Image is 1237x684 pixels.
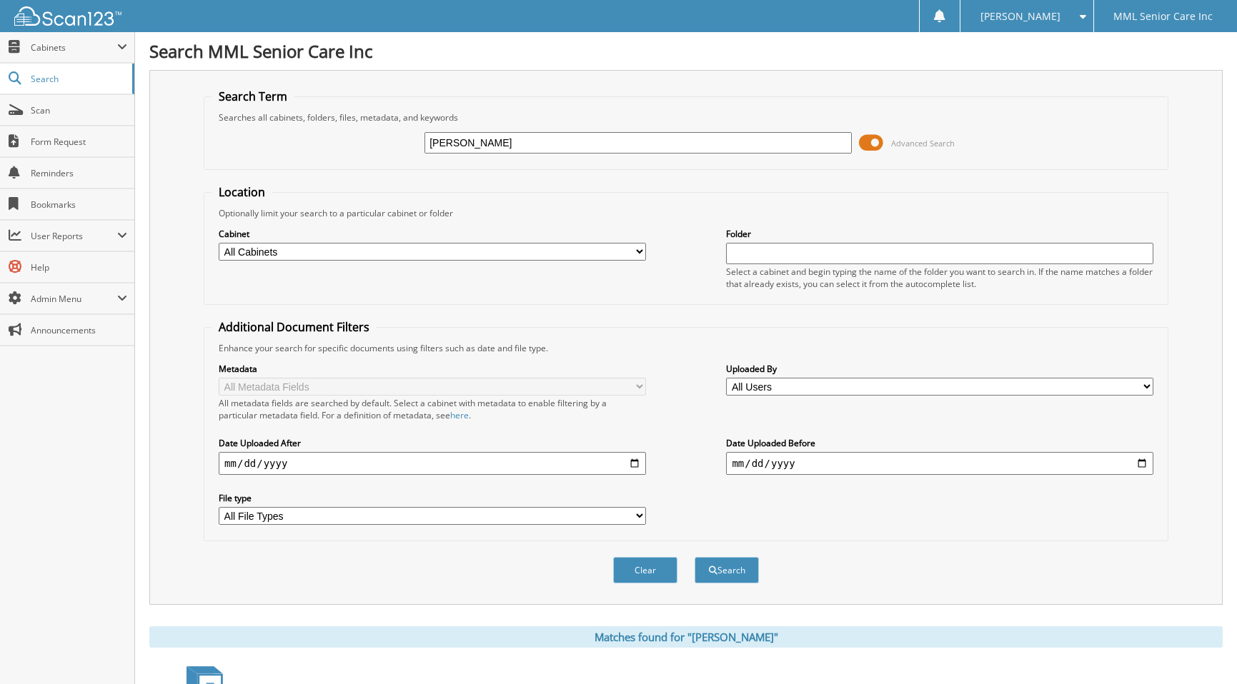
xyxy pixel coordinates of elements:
[726,266,1153,290] div: Select a cabinet and begin typing the name of the folder you want to search in. If the name match...
[726,452,1153,475] input: end
[695,557,759,583] button: Search
[219,228,646,240] label: Cabinet
[31,136,127,148] span: Form Request
[980,12,1060,21] span: [PERSON_NAME]
[31,230,117,242] span: User Reports
[613,557,677,583] button: Clear
[31,167,127,179] span: Reminders
[726,363,1153,375] label: Uploaded By
[219,452,646,475] input: start
[212,207,1161,219] div: Optionally limit your search to a particular cabinet or folder
[1113,12,1213,21] span: MML Senior Care Inc
[219,363,646,375] label: Metadata
[31,41,117,54] span: Cabinets
[149,626,1223,648] div: Matches found for "[PERSON_NAME]"
[31,73,125,85] span: Search
[212,319,377,335] legend: Additional Document Filters
[31,104,127,116] span: Scan
[31,198,127,211] span: Bookmarks
[212,184,272,200] legend: Location
[219,397,646,421] div: All metadata fields are searched by default. Select a cabinet with metadata to enable filtering b...
[450,409,469,421] a: here
[31,324,127,336] span: Announcements
[212,89,294,104] legend: Search Term
[891,138,955,149] span: Advanced Search
[219,437,646,449] label: Date Uploaded After
[31,261,127,273] span: Help
[149,39,1223,63] h1: Search MML Senior Care Inc
[726,228,1153,240] label: Folder
[212,111,1161,124] div: Searches all cabinets, folders, files, metadata, and keywords
[726,437,1153,449] label: Date Uploaded Before
[31,293,117,305] span: Admin Menu
[212,342,1161,354] div: Enhance your search for specific documents using filters such as date and file type.
[219,492,646,504] label: File type
[14,6,121,26] img: scan123-logo-white.svg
